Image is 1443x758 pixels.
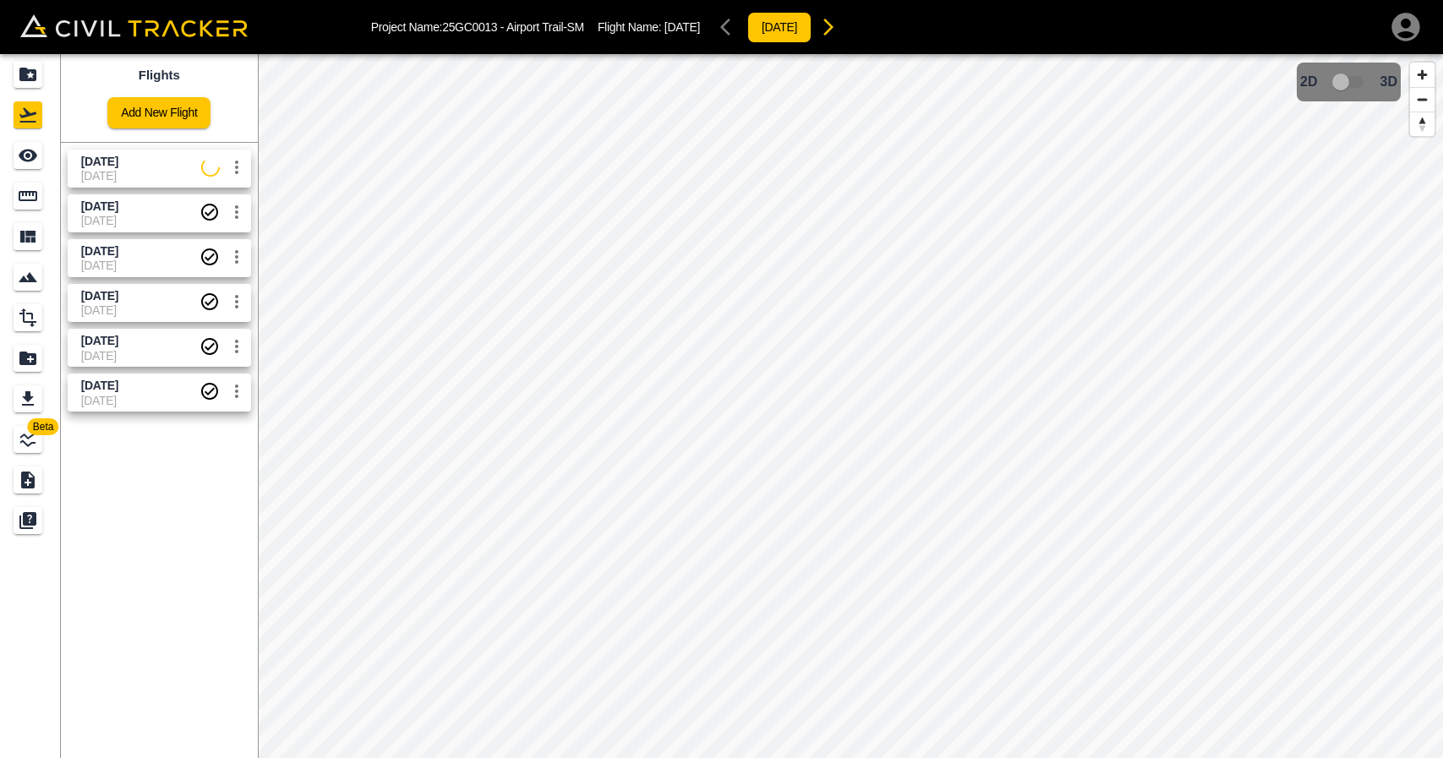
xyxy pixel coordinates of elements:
p: Flight Name: [598,20,700,34]
button: Reset bearing to north [1410,112,1435,136]
span: 3D model not uploaded yet [1325,66,1374,98]
button: Zoom out [1410,87,1435,112]
span: 2D [1300,74,1317,90]
button: Zoom in [1410,63,1435,87]
button: [DATE] [747,12,812,43]
span: [DATE] [664,20,700,34]
p: Project Name: 25GC0013 - Airport Trail-SM [371,20,584,34]
canvas: Map [258,54,1443,758]
span: 3D [1380,74,1397,90]
img: Civil Tracker [20,14,248,38]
